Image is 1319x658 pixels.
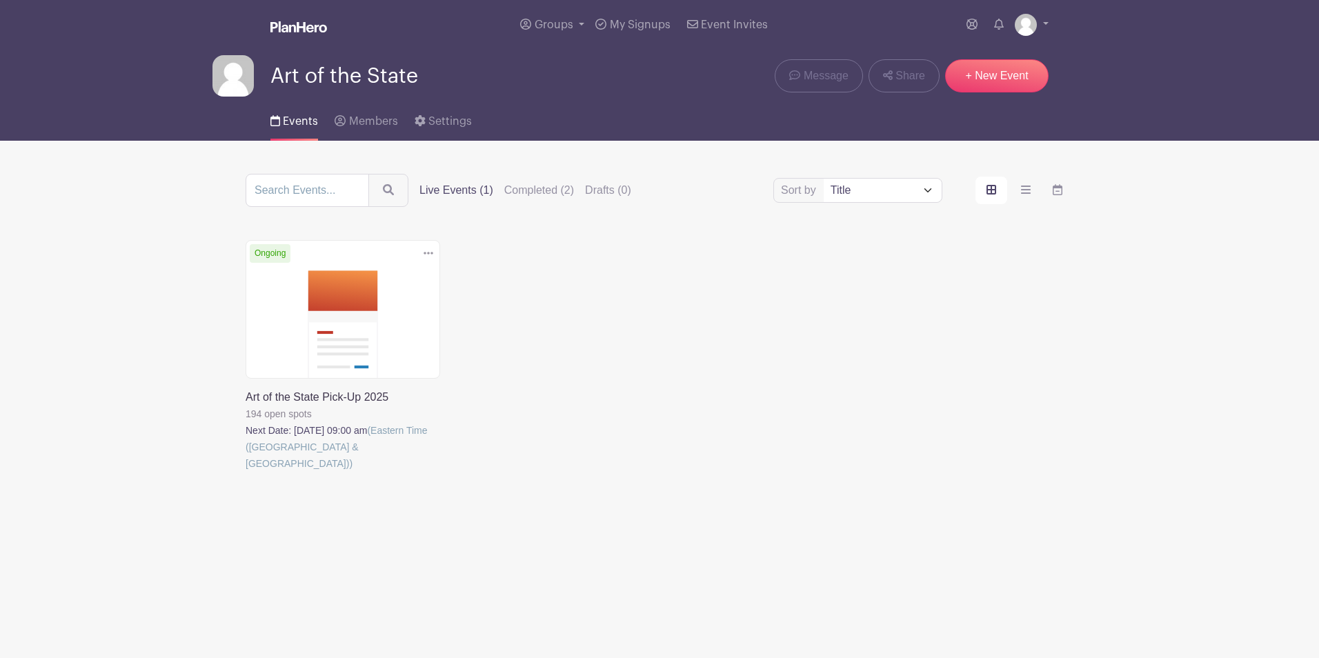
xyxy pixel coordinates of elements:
label: Drafts (0) [585,182,631,199]
input: Search Events... [246,174,369,207]
img: default-ce2991bfa6775e67f084385cd625a349d9dcbb7a52a09fb2fda1e96e2d18dcdb.png [1015,14,1037,36]
span: Event Invites [701,19,768,30]
a: Events [270,97,318,141]
img: default-ce2991bfa6775e67f084385cd625a349d9dcbb7a52a09fb2fda1e96e2d18dcdb.png [212,55,254,97]
label: Completed (2) [504,182,574,199]
span: Art of the State [270,65,418,88]
img: logo_white-6c42ec7e38ccf1d336a20a19083b03d10ae64f83f12c07503d8b9e83406b4c7d.svg [270,21,327,32]
label: Live Events (1) [419,182,493,199]
div: order and view [975,177,1073,204]
a: Share [869,59,940,92]
div: filters [419,182,642,199]
span: My Signups [610,19,671,30]
span: Groups [535,19,573,30]
a: + New Event [945,59,1049,92]
span: Members [349,116,398,127]
label: Sort by [781,182,820,199]
span: Settings [428,116,472,127]
a: Message [775,59,862,92]
span: Events [283,116,318,127]
a: Members [335,97,397,141]
span: Share [895,68,925,84]
span: Message [804,68,849,84]
a: Settings [415,97,472,141]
